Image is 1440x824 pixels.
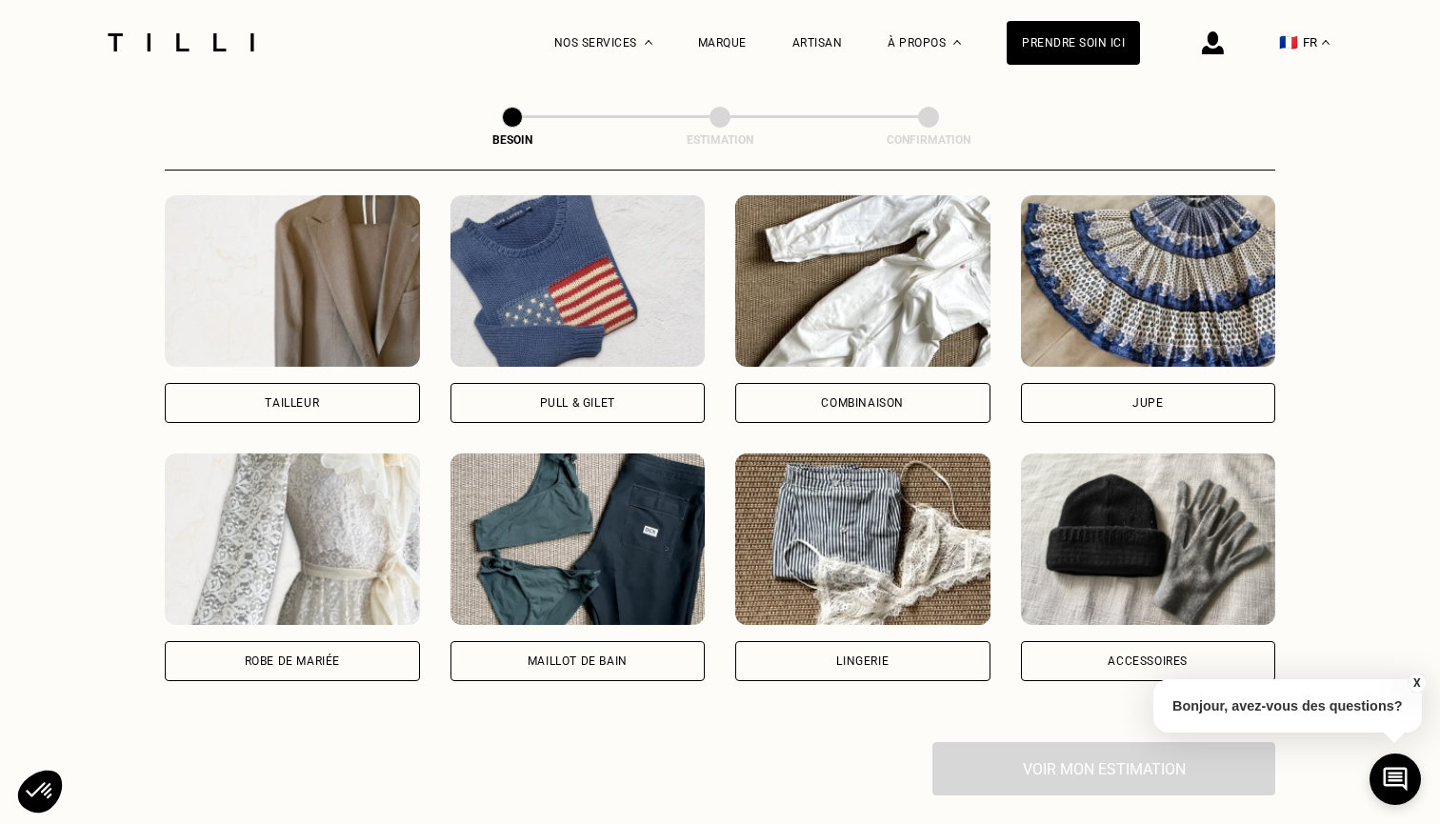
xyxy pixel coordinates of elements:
[1007,21,1140,65] a: Prendre soin ici
[833,133,1024,147] div: Confirmation
[625,133,815,147] div: Estimation
[101,33,261,51] img: Logo du service de couturière Tilli
[450,453,706,625] img: Tilli retouche votre Maillot de bain
[1407,673,1426,693] button: X
[540,397,615,409] div: Pull & gilet
[1021,195,1276,367] img: Tilli retouche votre Jupe
[528,655,628,667] div: Maillot de bain
[645,40,652,45] img: Menu déroulant
[450,195,706,367] img: Tilli retouche votre Pull & gilet
[1108,655,1188,667] div: Accessoires
[792,36,843,50] a: Artisan
[417,133,608,147] div: Besoin
[821,397,904,409] div: Combinaison
[735,453,990,625] img: Tilli retouche votre Lingerie
[265,397,319,409] div: Tailleur
[245,655,340,667] div: Robe de mariée
[165,453,420,625] img: Tilli retouche votre Robe de mariée
[1279,33,1298,51] span: 🇫🇷
[953,40,961,45] img: Menu déroulant à propos
[1202,31,1224,54] img: icône connexion
[1132,397,1163,409] div: Jupe
[165,195,420,367] img: Tilli retouche votre Tailleur
[1322,40,1330,45] img: menu déroulant
[836,655,889,667] div: Lingerie
[1021,453,1276,625] img: Tilli retouche votre Accessoires
[735,195,990,367] img: Tilli retouche votre Combinaison
[698,36,747,50] a: Marque
[1153,679,1422,733] p: Bonjour, avez-vous des questions?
